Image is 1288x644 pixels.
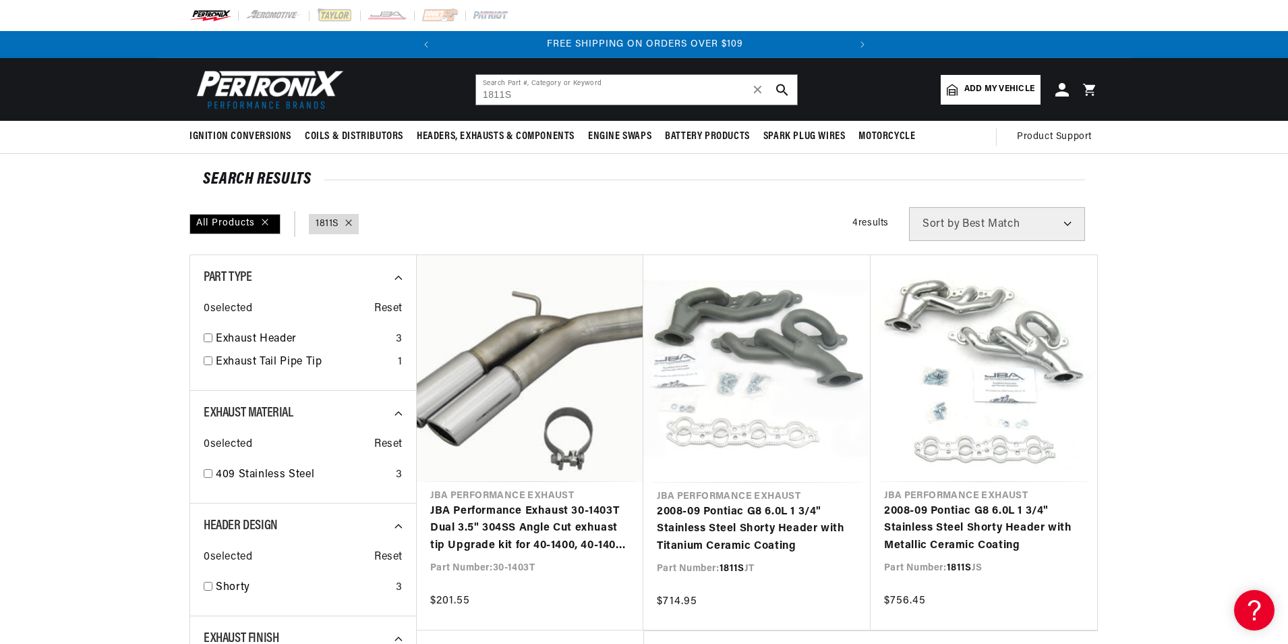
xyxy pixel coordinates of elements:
[658,121,757,153] summary: Battery Products
[657,504,857,556] a: 2008-09 Pontiac G8 6.0L 1 3/4" Stainless Steel Shorty Header with Titanium Ceramic Coating
[204,406,293,420] span: Exhaust Material
[581,121,658,153] summary: Engine Swaps
[204,271,252,284] span: Part Type
[852,218,889,228] span: 4 results
[305,130,403,144] span: Coils & Distributors
[1017,121,1099,153] summary: Product Support
[204,300,252,318] span: 0 selected
[964,83,1034,96] span: Add my vehicle
[941,75,1041,105] a: Add my vehicle
[547,39,743,49] span: FREE SHIPPING ON ORDERS OVER $109
[410,121,581,153] summary: Headers, Exhausts & Components
[430,503,630,555] a: JBA Performance Exhaust 30-1403T Dual 3.5" 304SS Angle Cut exhuast tip Upgrade kit for 40-1400, 4...
[189,66,345,113] img: Pertronix
[858,130,915,144] span: Motorcycle
[298,121,410,153] summary: Coils & Distributors
[396,466,403,484] div: 3
[909,207,1085,241] select: Sort by
[374,436,403,454] span: Reset
[476,75,797,105] input: Search Part #, Category or Keyword
[204,436,252,454] span: 0 selected
[763,130,846,144] span: Spark Plug Wires
[204,519,278,533] span: Header Design
[757,121,852,153] summary: Spark Plug Wires
[413,31,440,58] button: Translation missing: en.sections.announcements.previous_announcement
[440,37,850,52] div: Announcement
[216,331,390,348] a: Exhaust Header
[396,331,403,348] div: 3
[588,130,651,144] span: Engine Swaps
[396,579,403,597] div: 3
[216,579,390,597] a: Shorty
[849,31,876,58] button: Translation missing: en.sections.announcements.next_announcement
[923,219,960,230] span: Sort by
[203,173,1085,186] div: SEARCH RESULTS
[316,217,339,232] a: 1811S
[189,214,281,234] div: All Products
[374,300,403,318] span: Reset
[852,121,922,153] summary: Motorcycle
[216,354,392,371] a: Exhaust Tail Pipe Tip
[1017,130,1092,144] span: Product Support
[204,549,252,566] span: 0 selected
[374,549,403,566] span: Reset
[440,37,850,52] div: 2 of 2
[767,75,797,105] button: search button
[665,130,750,144] span: Battery Products
[417,130,575,144] span: Headers, Exhausts & Components
[189,130,291,144] span: Ignition Conversions
[884,503,1084,555] a: 2008-09 Pontiac G8 6.0L 1 3/4" Stainless Steel Shorty Header with Metallic Ceramic Coating
[216,466,390,484] a: 409 Stainless Steel
[156,31,1132,58] slideshow-component: Translation missing: en.sections.announcements.announcement_bar
[398,354,403,371] div: 1
[189,121,298,153] summary: Ignition Conversions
